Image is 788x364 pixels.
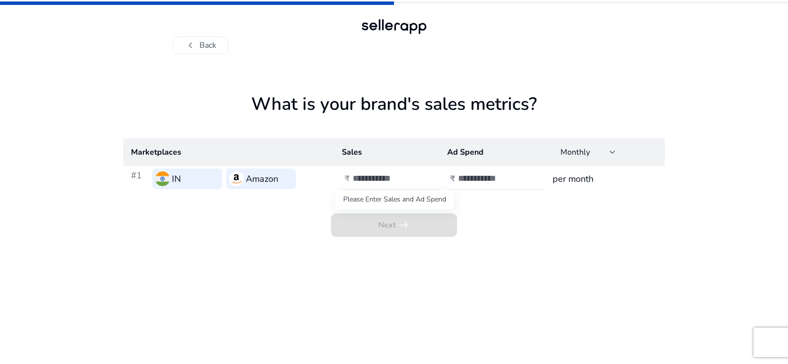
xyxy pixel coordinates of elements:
[131,168,148,189] h3: #1
[345,174,350,184] h4: ₹
[439,138,545,166] th: Ad Spend
[172,172,181,186] h3: IN
[450,174,455,184] h4: ₹
[334,138,439,166] th: Sales
[155,171,170,186] img: in.svg
[123,138,334,166] th: Marketplaces
[553,172,657,186] h3: per month
[560,147,590,158] span: Monthly
[335,190,454,209] div: Please Enter Sales and Ad Spend
[172,36,229,54] button: chevron_leftBack
[123,94,665,138] h1: What is your brand's sales metrics?
[246,172,278,186] h3: Amazon
[185,39,197,51] span: chevron_left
